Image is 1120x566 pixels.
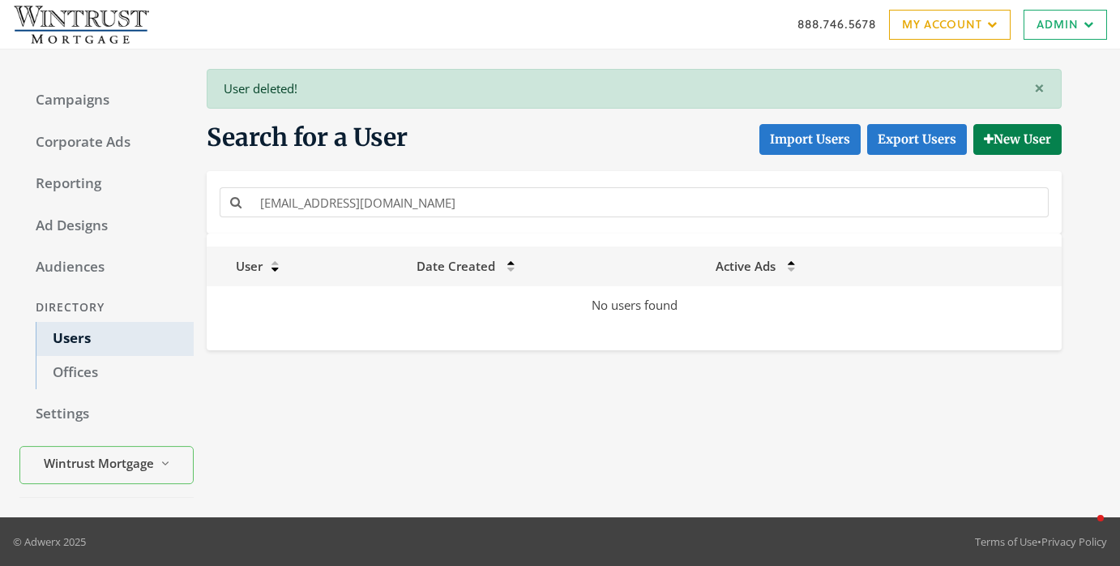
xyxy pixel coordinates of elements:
[207,122,408,154] span: Search for a User
[19,84,194,118] a: Campaigns
[19,251,194,285] a: Audiences
[13,4,149,45] img: Adwerx
[207,69,1062,109] div: User deleted!
[250,187,1049,217] input: Search for a name or email address
[975,534,1037,549] a: Terms of Use
[19,167,194,201] a: Reporting
[207,286,1062,324] td: No users found
[1041,534,1107,549] a: Privacy Policy
[716,258,776,274] span: Active Ads
[797,15,876,32] a: 888.746.5678
[44,454,154,473] span: Wintrust Mortgage
[1024,10,1107,40] a: Admin
[36,322,194,356] a: Users
[19,293,194,323] div: Directory
[867,124,967,154] a: Export Users
[19,126,194,160] a: Corporate Ads
[19,397,194,431] a: Settings
[1034,75,1045,101] span: ×
[417,258,495,274] span: Date Created
[19,209,194,243] a: Ad Designs
[216,258,263,274] span: User
[230,196,242,208] i: Search for a name or email address
[1018,70,1061,108] button: Close
[975,534,1107,550] div: •
[759,124,861,154] button: Import Users
[19,446,194,484] button: Wintrust Mortgage
[1065,511,1104,550] iframe: Intercom live chat
[973,124,1062,154] button: New User
[36,356,194,390] a: Offices
[889,10,1011,40] a: My Account
[13,534,86,550] p: © Adwerx 2025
